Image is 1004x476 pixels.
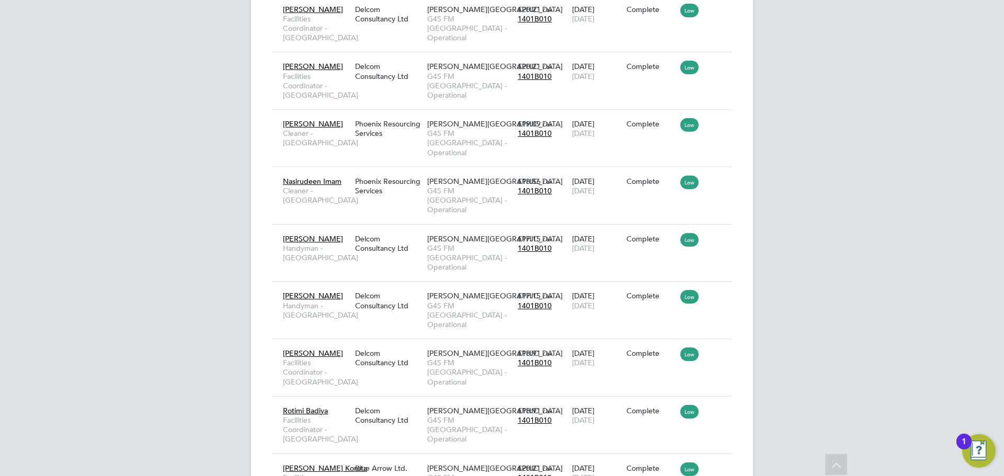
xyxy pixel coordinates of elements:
div: 1 [962,442,966,455]
span: Handyman - [GEOGRAPHIC_DATA] [283,243,350,262]
span: [PERSON_NAME][GEOGRAPHIC_DATA] [427,62,563,71]
div: Complete [626,5,676,14]
span: [PERSON_NAME][GEOGRAPHIC_DATA] [427,406,563,415]
a: Rotimi BadiyaFacilities Coordinator - [GEOGRAPHIC_DATA]Delcom Consultancy Ltd[PERSON_NAME][GEOGRA... [280,400,732,409]
span: [DATE] [572,14,595,24]
span: [PERSON_NAME] Korota [283,463,367,473]
span: £18.91 [518,406,541,415]
span: [PERSON_NAME][GEOGRAPHIC_DATA] [427,177,563,186]
span: [DATE] [572,186,595,195]
div: [DATE] [569,286,624,315]
span: / hr [543,235,552,243]
span: [DATE] [572,129,595,138]
a: [PERSON_NAME] KorotaFacilities Coordinator - [GEOGRAPHIC_DATA]Blue Arrow Ltd.[PERSON_NAME][GEOGRA... [280,458,732,467]
span: [PERSON_NAME][GEOGRAPHIC_DATA] [427,5,563,14]
span: Rotimi Badiya [283,406,328,415]
span: G4S FM [GEOGRAPHIC_DATA] - Operational [427,14,512,43]
span: G4S FM [GEOGRAPHIC_DATA] - Operational [427,72,512,100]
div: [DATE] [569,56,624,86]
span: [DATE] [572,301,595,310]
span: £18.56 [518,177,541,186]
span: [PERSON_NAME][GEOGRAPHIC_DATA] [427,349,563,358]
span: Low [680,233,699,247]
span: £20.21 [518,5,541,14]
span: / hr [543,6,552,14]
span: 1401B010 [518,301,552,310]
div: Complete [626,349,676,358]
a: [PERSON_NAME]Cleaner - [GEOGRAPHIC_DATA]Phoenix Resourcing Services[PERSON_NAME][GEOGRAPHIC_DATA]... [280,113,732,122]
span: G4S FM [GEOGRAPHIC_DATA] - Operational [427,415,512,444]
div: Complete [626,463,676,473]
div: [DATE] [569,343,624,373]
span: Low [680,290,699,304]
div: Delcom Consultancy Ltd [352,229,425,258]
span: / hr [543,63,552,71]
div: Delcom Consultancy Ltd [352,56,425,86]
a: [PERSON_NAME]Facilities Coordinator - [GEOGRAPHIC_DATA]Delcom Consultancy Ltd[PERSON_NAME][GEOGRA... [280,343,732,352]
span: [PERSON_NAME] [283,119,343,129]
span: [PERSON_NAME] [283,234,343,243]
button: Open Resource Center, 1 new notification [962,434,996,468]
span: G4S FM [GEOGRAPHIC_DATA] - Operational [427,129,512,157]
div: Delcom Consultancy Ltd [352,286,425,315]
span: / hr [543,120,552,128]
div: Complete [626,234,676,243]
span: Handyman - [GEOGRAPHIC_DATA] [283,301,350,320]
span: 1401B010 [518,358,552,367]
span: G4S FM [GEOGRAPHIC_DATA] - Operational [427,243,512,272]
span: 1401B010 [518,129,552,138]
span: Facilities Coordinator - [GEOGRAPHIC_DATA] [283,14,350,43]
div: [DATE] [569,114,624,143]
span: [PERSON_NAME][GEOGRAPHIC_DATA] [427,234,563,243]
span: G4S FM [GEOGRAPHIC_DATA] - Operational [427,358,512,387]
span: Low [680,61,699,74]
a: [PERSON_NAME]Handyman - [GEOGRAPHIC_DATA]Delcom Consultancy Ltd[PERSON_NAME][GEOGRAPHIC_DATA]G4S ... [280,228,732,237]
span: / hr [543,465,552,472]
span: Low [680,4,699,17]
span: [PERSON_NAME] [283,349,343,358]
div: Complete [626,119,676,129]
span: Facilities Coordinator - [GEOGRAPHIC_DATA] [283,358,350,387]
span: Nasirudeen Imam [283,177,341,186]
span: Low [680,462,699,476]
span: £17.15 [518,291,541,300]
span: 1401B010 [518,186,552,195]
span: £19.09 [518,119,541,129]
span: 1401B010 [518,72,552,81]
div: [DATE] [569,401,624,430]
span: [PERSON_NAME][GEOGRAPHIC_DATA] [427,463,563,473]
div: Phoenix Resourcing Services [352,171,425,201]
span: / hr [543,292,552,300]
span: [DATE] [572,243,595,253]
span: [DATE] [572,415,595,425]
span: £17.15 [518,234,541,243]
span: 1401B010 [518,415,552,425]
span: £20.21 [518,62,541,71]
span: Facilities Coordinator - [GEOGRAPHIC_DATA] [283,415,350,444]
span: £18.91 [518,349,541,358]
span: [PERSON_NAME][GEOGRAPHIC_DATA] [427,291,563,300]
span: Low [680,347,699,361]
span: [DATE] [572,72,595,81]
span: Low [680,176,699,189]
div: Delcom Consultancy Ltd [352,343,425,373]
div: Delcom Consultancy Ltd [352,401,425,430]
span: G4S FM [GEOGRAPHIC_DATA] - Operational [427,301,512,330]
span: [PERSON_NAME][GEOGRAPHIC_DATA] [427,119,563,129]
span: Cleaner - [GEOGRAPHIC_DATA] [283,129,350,147]
div: Complete [626,291,676,300]
span: [PERSON_NAME] [283,5,343,14]
span: Facilities Coordinator - [GEOGRAPHIC_DATA] [283,72,350,100]
span: / hr [543,407,552,415]
span: £20.21 [518,463,541,473]
a: [PERSON_NAME]Facilities Coordinator - [GEOGRAPHIC_DATA]Delcom Consultancy Ltd[PERSON_NAME][GEOGRA... [280,56,732,65]
span: / hr [543,178,552,185]
div: Phoenix Resourcing Services [352,114,425,143]
div: [DATE] [569,171,624,201]
div: Complete [626,406,676,415]
a: Nasirudeen ImamCleaner - [GEOGRAPHIC_DATA]Phoenix Resourcing Services[PERSON_NAME][GEOGRAPHIC_DAT... [280,171,732,180]
span: 1401B010 [518,243,552,253]
span: Low [680,405,699,419]
span: G4S FM [GEOGRAPHIC_DATA] - Operational [427,186,512,215]
div: Complete [626,62,676,71]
